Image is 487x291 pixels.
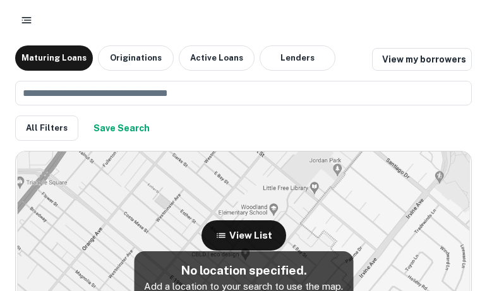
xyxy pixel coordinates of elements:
[98,45,174,71] button: Originations
[201,220,286,251] button: View List
[260,45,335,71] button: Lenders
[88,116,155,141] button: Save your search to get updates of matches that match your search criteria.
[179,45,255,71] button: Active Loans
[372,48,472,71] a: View my borrowers
[424,190,487,251] iframe: Chat Widget
[15,45,93,71] button: Maturing Loans
[144,261,343,279] h5: No location specified.
[15,116,78,141] button: All Filters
